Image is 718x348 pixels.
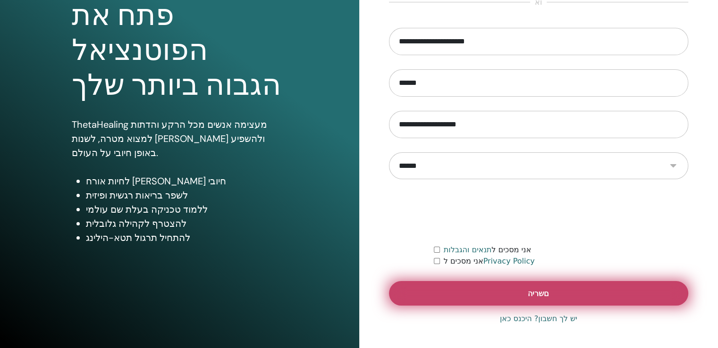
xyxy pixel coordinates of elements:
[72,117,287,160] p: ThetaHealing מעצימה אנשים מכל הרקע והדתות למצוא מטרה, לשנות [PERSON_NAME] ולהשפיע באופן חיובי על ...
[467,193,610,230] iframe: reCAPTCHA
[86,231,287,245] li: להתחיל תרגול תטא-הילינג
[86,202,287,216] li: ללמוד טכניקה בעלת שם עולמי
[86,216,287,231] li: להצטרף לקהילה גלובלית
[444,244,531,256] label: אני מסכים ל
[389,281,689,306] button: םשריה
[444,245,492,254] a: תנאים והגבלות
[86,174,287,188] li: לחיות אורח [PERSON_NAME] חיובי
[86,188,287,202] li: לשפר בריאות רגשית ופיזית
[444,256,535,267] label: אני מסכים ל
[483,257,535,265] a: Privacy Policy
[528,289,549,298] span: םשריה
[500,313,577,324] a: יש לך חשבון? היכנס כאן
